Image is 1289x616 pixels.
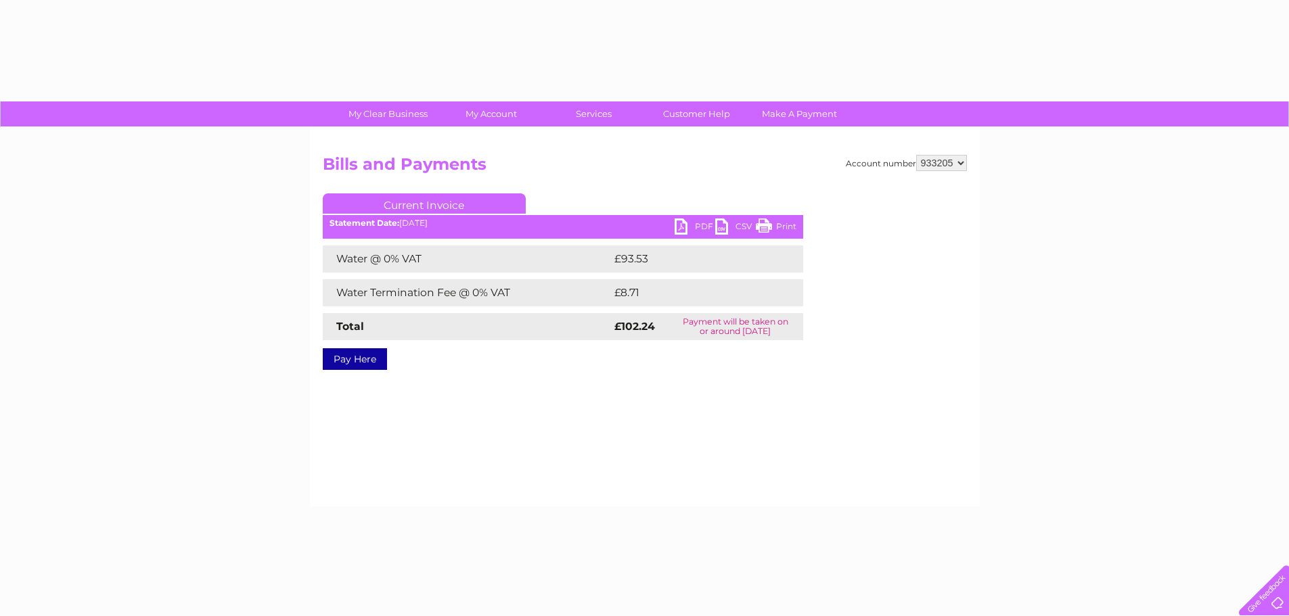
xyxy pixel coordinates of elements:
[323,279,611,306] td: Water Termination Fee @ 0% VAT
[614,320,655,333] strong: £102.24
[611,245,775,273] td: £93.53
[611,279,769,306] td: £8.71
[668,313,803,340] td: Payment will be taken on or around [DATE]
[435,101,547,126] a: My Account
[323,348,387,370] a: Pay Here
[846,155,967,171] div: Account number
[715,218,756,238] a: CSV
[675,218,715,238] a: PDF
[323,218,803,228] div: [DATE]
[323,245,611,273] td: Water @ 0% VAT
[323,193,526,214] a: Current Invoice
[756,218,796,238] a: Print
[332,101,444,126] a: My Clear Business
[336,320,364,333] strong: Total
[330,218,399,228] b: Statement Date:
[323,155,967,181] h2: Bills and Payments
[744,101,855,126] a: Make A Payment
[538,101,650,126] a: Services
[641,101,752,126] a: Customer Help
